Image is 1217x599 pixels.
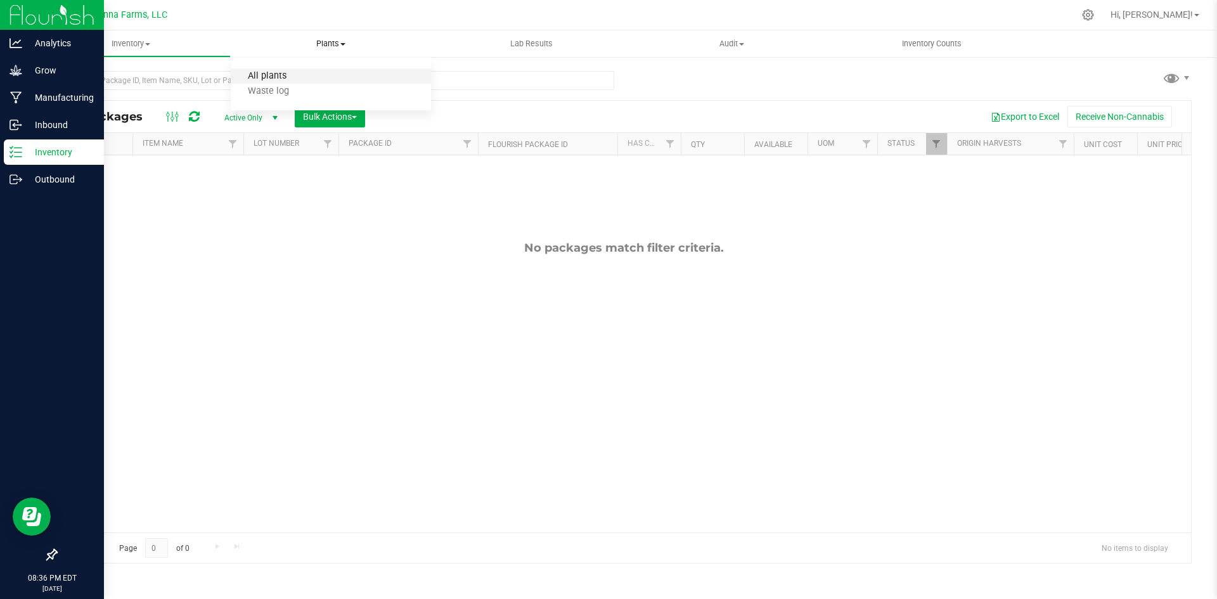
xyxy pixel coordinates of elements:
div: Manage settings [1080,9,1096,21]
inline-svg: Inventory [10,146,22,158]
a: Plants All plants Waste log [231,30,431,57]
a: Status [887,139,915,148]
p: Outbound [22,172,98,187]
inline-svg: Manufacturing [10,91,22,104]
p: [DATE] [6,584,98,593]
span: Audit [632,38,831,49]
span: All plants [231,71,304,82]
span: Inventory Counts [885,38,979,49]
a: Unit Price [1147,140,1187,149]
iframe: Resource center [13,498,51,536]
inline-svg: Grow [10,64,22,77]
span: Bulk Actions [303,112,357,122]
p: 08:36 PM EDT [6,572,98,584]
a: Inventory [30,30,231,57]
a: UOM [818,139,834,148]
span: No items to display [1091,538,1178,557]
a: Inventory Counts [832,30,1032,57]
a: Filter [1053,133,1074,155]
a: Filter [318,133,338,155]
a: Available [754,140,792,149]
span: Lab Results [493,38,570,49]
button: Bulk Actions [295,106,365,127]
a: Package ID [349,139,392,148]
button: Receive Non-Cannabis [1067,106,1172,127]
span: Waste log [231,86,306,97]
span: Hi, [PERSON_NAME]! [1111,10,1193,20]
a: Filter [457,133,478,155]
a: Unit Cost [1084,140,1122,149]
a: Qty [691,140,705,149]
span: All Packages [66,110,155,124]
a: Flourish Package ID [488,140,568,149]
a: Origin Harvests [957,139,1021,148]
a: Audit [631,30,832,57]
th: Has COA [617,133,681,155]
p: Grow [22,63,98,78]
a: Lot Number [254,139,299,148]
a: Item Name [143,139,183,148]
p: Analytics [22,35,98,51]
a: Filter [660,133,681,155]
p: Inbound [22,117,98,132]
span: Nonna Farms, LLC [92,10,167,20]
a: Filter [856,133,877,155]
a: Filter [222,133,243,155]
inline-svg: Analytics [10,37,22,49]
span: Plants [231,38,431,49]
a: Filter [926,133,947,155]
div: No packages match filter criteria. [56,241,1191,255]
span: Inventory [31,38,230,49]
p: Manufacturing [22,90,98,105]
span: Page of 0 [108,538,200,558]
inline-svg: Outbound [10,173,22,186]
p: Inventory [22,145,98,160]
button: Export to Excel [982,106,1067,127]
a: Lab Results [431,30,631,57]
inline-svg: Inbound [10,119,22,131]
